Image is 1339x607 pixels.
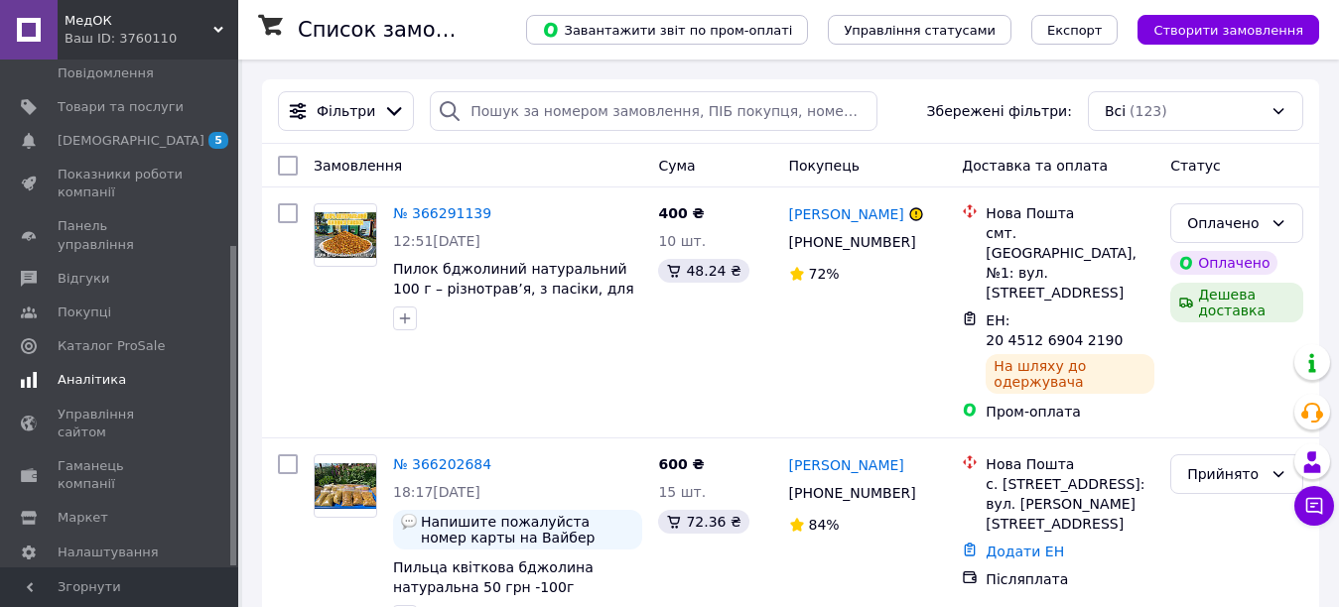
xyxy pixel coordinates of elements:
[1170,158,1221,174] span: Статус
[208,132,228,149] span: 5
[986,454,1154,474] div: Нова Пошта
[58,166,184,201] span: Показники роботи компанії
[789,204,904,224] a: [PERSON_NAME]
[1153,23,1303,38] span: Створити замовлення
[58,217,184,253] span: Панель управління
[314,158,402,174] span: Замовлення
[1170,283,1303,322] div: Дешева доставка
[314,454,377,518] a: Фото товару
[58,337,165,355] span: Каталог ProSale
[986,312,1123,348] span: ЕН: 20 4512 6904 2190
[58,544,159,561] span: Налаштування
[1047,23,1103,38] span: Експорт
[315,212,376,259] img: Фото товару
[430,91,876,131] input: Пошук за номером замовлення, ПІБ покупця, номером телефону, Email, номером накладної
[658,233,706,249] span: 10 шт.
[58,303,111,321] span: Покупці
[393,456,491,472] a: № 366202684
[986,544,1064,559] a: Додати ЕН
[789,158,860,174] span: Покупець
[317,101,375,121] span: Фільтри
[986,474,1154,534] div: с. [STREET_ADDRESS]: вул. [PERSON_NAME][STREET_ADDRESS]
[58,371,126,389] span: Аналітика
[58,270,109,288] span: Відгуки
[542,21,792,39] span: Завантажити звіт по пром-оплаті
[58,406,184,441] span: Управління сайтом
[809,517,840,533] span: 84%
[1118,21,1319,37] a: Створити замовлення
[65,12,213,30] span: МедОК
[658,484,706,500] span: 15 шт.
[986,354,1154,394] div: На шляху до одержувача
[393,233,480,249] span: 12:51[DATE]
[1170,251,1277,275] div: Оплачено
[1130,103,1167,119] span: (123)
[658,205,704,221] span: 400 ₴
[58,98,184,116] span: Товари та послуги
[526,15,808,45] button: Завантажити звіт по пром-оплаті
[844,23,996,38] span: Управління статусами
[393,484,480,500] span: 18:17[DATE]
[1187,212,1263,234] div: Оплачено
[401,514,417,530] img: :speech_balloon:
[314,203,377,267] a: Фото товару
[1294,486,1334,526] button: Чат з покупцем
[58,509,108,527] span: Маркет
[986,223,1154,303] div: смт. [GEOGRAPHIC_DATA], №1: вул. [STREET_ADDRESS]
[658,158,695,174] span: Cума
[1105,101,1126,121] span: Всі
[785,228,920,256] div: [PHONE_NUMBER]
[986,203,1154,223] div: Нова Пошта
[828,15,1011,45] button: Управління статусами
[58,64,154,82] span: Повідомлення
[809,266,840,282] span: 72%
[658,510,748,534] div: 72.36 ₴
[927,101,1072,121] span: Збережені фільтри:
[986,569,1154,589] div: Післяплата
[962,158,1108,174] span: Доставка та оплата
[65,30,238,48] div: Ваш ID: 3760110
[658,456,704,472] span: 600 ₴
[986,402,1154,422] div: Пром-оплата
[421,514,634,546] span: Напишите пожалуйста номер карты на Вайбер 0981050586 заказали у вас 1,5 кг пыльцы ! Есть там жёлт...
[393,205,491,221] a: № 366291139
[789,455,904,475] a: [PERSON_NAME]
[58,132,204,150] span: [DEMOGRAPHIC_DATA]
[298,18,499,42] h1: Список замовлень
[1138,15,1319,45] button: Створити замовлення
[1187,463,1263,485] div: Прийнято
[658,259,748,283] div: 48.24 ₴
[58,457,184,493] span: Гаманець компанії
[785,479,920,507] div: [PHONE_NUMBER]
[1031,15,1119,45] button: Експорт
[315,463,376,510] img: Фото товару
[393,261,634,316] a: Пилок бджолиний натуральний 100 г – різнотрав’я, з пасіки, для імунітету, енергії та здоров’я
